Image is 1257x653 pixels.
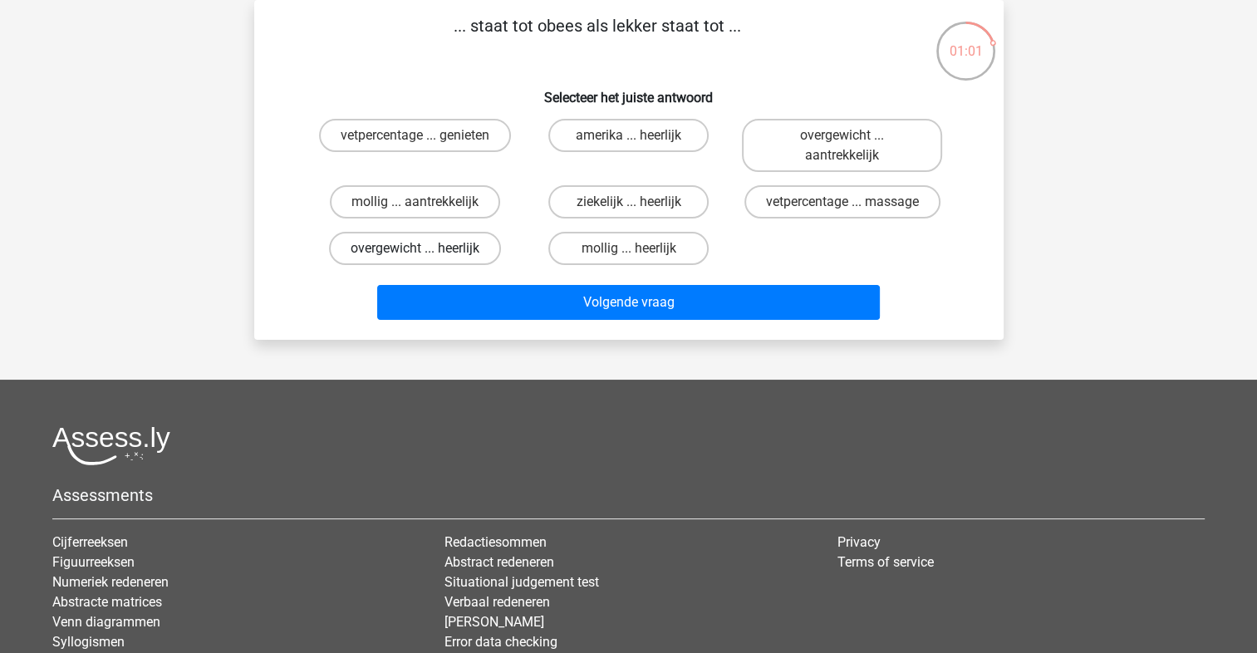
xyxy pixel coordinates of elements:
a: Syllogismen [52,634,125,650]
a: Situational judgement test [444,574,599,590]
p: ... staat tot obees als lekker staat tot ... [281,13,915,63]
div: 01:01 [935,20,997,61]
label: mollig ... aantrekkelijk [330,185,500,218]
a: Abstract redeneren [444,554,554,570]
label: overgewicht ... aantrekkelijk [742,119,942,172]
a: Terms of service [837,554,934,570]
a: Privacy [837,534,881,550]
a: Error data checking [444,634,557,650]
h5: Assessments [52,485,1205,505]
label: overgewicht ... heerlijk [329,232,501,265]
a: Venn diagrammen [52,614,160,630]
a: Redactiesommen [444,534,547,550]
a: [PERSON_NAME] [444,614,544,630]
a: Verbaal redeneren [444,594,550,610]
label: vetpercentage ... massage [744,185,940,218]
button: Volgende vraag [377,285,880,320]
h6: Selecteer het juiste antwoord [281,76,977,106]
label: amerika ... heerlijk [548,119,709,152]
label: ziekelijk ... heerlijk [548,185,709,218]
label: mollig ... heerlijk [548,232,709,265]
a: Numeriek redeneren [52,574,169,590]
img: Assessly logo [52,426,170,465]
a: Figuurreeksen [52,554,135,570]
a: Abstracte matrices [52,594,162,610]
label: vetpercentage ... genieten [319,119,511,152]
a: Cijferreeksen [52,534,128,550]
